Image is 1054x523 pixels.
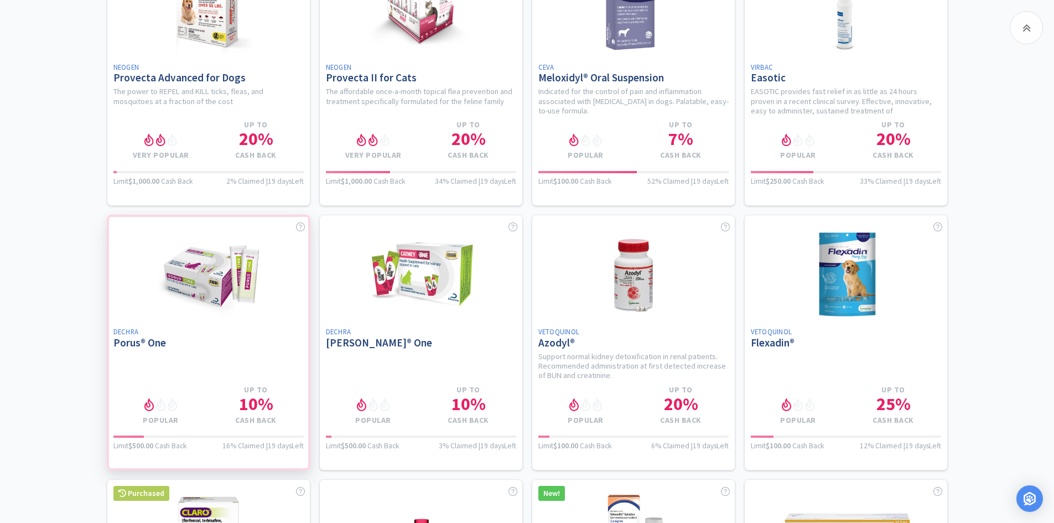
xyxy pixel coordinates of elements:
[538,151,634,160] h4: Popular
[421,395,516,413] h1: 10 %
[634,395,729,413] h1: 20 %
[634,416,729,425] h4: Cash Back
[209,151,304,160] h4: Cash Back
[209,130,304,148] h1: 20 %
[634,120,729,130] h4: Up to
[209,395,304,413] h1: 10 %
[421,120,516,130] h4: Up to
[846,395,941,413] h1: 25 %
[209,416,304,425] h4: Cash Back
[209,120,304,130] h4: Up to
[1016,485,1043,512] div: Open Intercom Messenger
[846,130,941,148] h1: 20 %
[846,120,941,130] h4: Up to
[421,385,516,395] h4: Up to
[634,385,729,395] h4: Up to
[744,215,948,470] a: VetoquinolFlexadin® PopularUp to25%Cash BackLimit$100.00 Cash Back 12% Claimed |19 daysLeft
[751,151,846,160] h4: Popular
[326,151,421,160] h4: Very Popular
[421,130,516,148] h1: 20 %
[421,416,516,425] h4: Cash Back
[326,416,421,425] h4: Popular
[634,130,729,148] h1: 7 %
[107,215,310,470] a: DechraPorus® One PopularUp to10%Cash BackLimit$500.00 Cash Back 16% Claimed |19 daysLeft
[634,151,729,160] h4: Cash Back
[209,385,304,395] h4: Up to
[751,416,846,425] h4: Popular
[846,416,941,425] h4: Cash Back
[532,215,735,470] a: VetoquinolAzodyl®Support normal kidney detoxification in renal patients. Recommended administrati...
[846,385,941,395] h4: Up to
[113,151,209,160] h4: Very Popular
[319,215,523,470] a: Dechra[PERSON_NAME]® One PopularUp to10%Cash BackLimit$500.00 Cash Back 3% Claimed |19 daysLeft
[113,416,209,425] h4: Popular
[538,416,634,425] h4: Popular
[846,151,941,160] h4: Cash Back
[421,151,516,160] h4: Cash Back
